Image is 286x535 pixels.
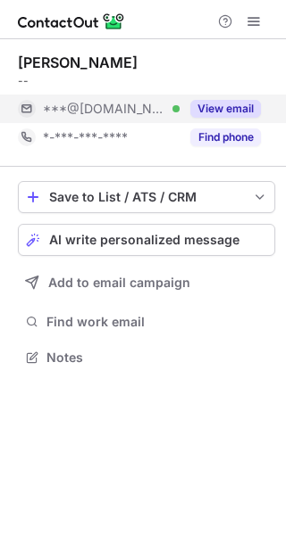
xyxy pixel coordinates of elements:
div: [PERSON_NAME] [18,53,138,71]
button: Add to email campaign [18,267,275,299]
span: Add to email campaign [48,276,190,290]
button: Reveal Button [190,100,261,118]
span: Notes [46,350,268,366]
button: Find work email [18,309,275,334]
button: Reveal Button [190,128,261,146]
button: Notes [18,345,275,370]
div: Save to List / ATS / CRM [49,190,244,204]
button: save-profile-one-click [18,181,275,213]
span: Find work email [46,314,268,330]
img: ContactOut v5.3.10 [18,11,125,32]
span: AI write personalized message [49,233,240,247]
button: AI write personalized message [18,224,275,256]
div: -- [18,73,275,89]
span: ***@[DOMAIN_NAME] [43,101,166,117]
